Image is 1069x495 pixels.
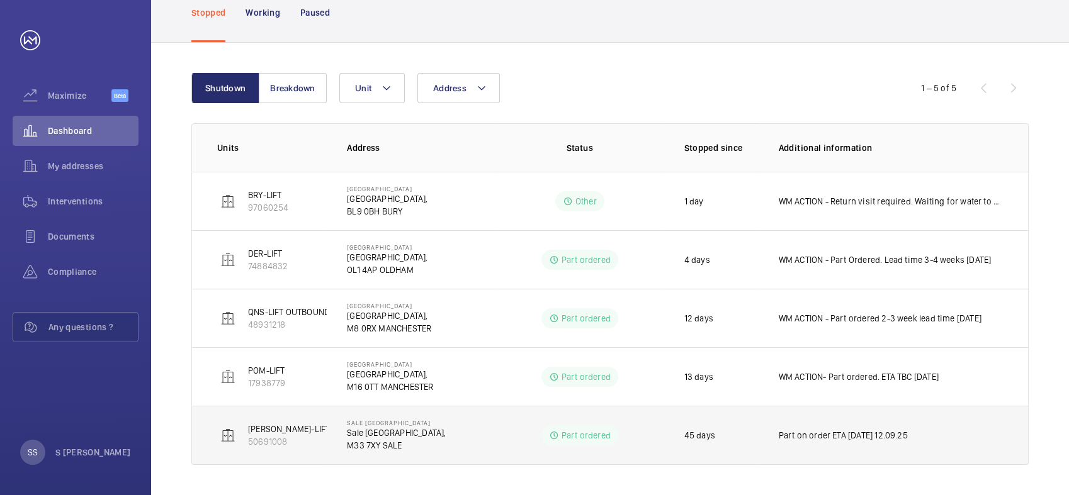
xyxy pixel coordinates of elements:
[347,302,431,309] p: [GEOGRAPHIC_DATA]
[248,377,285,389] p: 17938779
[259,73,327,103] button: Breakdown
[217,142,327,154] p: Units
[347,142,495,154] p: Address
[347,419,446,426] p: Sale [GEOGRAPHIC_DATA]
[347,185,427,192] p: [GEOGRAPHIC_DATA]
[55,446,130,459] p: S [PERSON_NAME]
[220,252,235,267] img: elevator.svg
[779,429,908,442] p: Part on order ETA [DATE] 12.09.25
[111,89,128,102] span: Beta
[347,264,427,276] p: OL1 4AP OLDHAM
[48,265,139,278] span: Compliance
[248,306,330,318] p: QNS-LIFT OUTBOUND
[48,195,139,208] span: Interventions
[347,439,446,452] p: M33 7XY SALE
[355,83,371,93] span: Unit
[248,318,330,331] p: 48931218
[339,73,405,103] button: Unit
[220,369,235,384] img: elevator.svg
[684,312,713,325] p: 12 days
[562,312,611,325] p: Part ordered
[48,89,111,102] span: Maximize
[684,429,715,442] p: 45 days
[347,322,431,335] p: M8 0RX MANCHESTER
[248,423,330,435] p: [PERSON_NAME]-LIFT
[248,364,285,377] p: POM-LIFT
[48,321,138,333] span: Any questions ?
[562,370,611,383] p: Part ordered
[220,428,235,443] img: elevator.svg
[347,251,427,264] p: [GEOGRAPHIC_DATA],
[191,73,259,103] button: Shutdown
[684,253,710,266] p: 4 days
[248,435,330,448] p: 50691008
[220,311,235,326] img: elevator.svg
[347,205,427,218] p: BL9 0BH BURY
[779,253,991,266] p: WM ACTION - Part Ordered. Lead time 3-4 weeks [DATE]
[562,429,611,442] p: Part ordered
[779,195,1003,208] p: WM ACTION - Return visit required. Waiting for water to clear to assess damage [DATE]
[347,368,433,381] p: [GEOGRAPHIC_DATA],
[191,6,225,19] p: Stopped
[921,82,956,94] div: 1 – 5 of 5
[48,160,139,172] span: My addresses
[779,142,1003,154] p: Additional information
[248,260,288,272] p: 74884832
[779,312,981,325] p: WM ACTION - Part ordered 2-3 week lead time [DATE]
[417,73,500,103] button: Address
[347,360,433,368] p: [GEOGRAPHIC_DATA]
[347,243,427,251] p: [GEOGRAPHIC_DATA]
[562,253,611,266] p: Part ordered
[248,189,288,201] p: BRY-LIFT
[248,247,288,260] p: DER-LIFT
[300,6,330,19] p: Paused
[347,381,433,393] p: M16 0TT MANCHESTER
[504,142,655,154] p: Status
[28,446,38,459] p: SS
[48,125,139,137] span: Dashboard
[684,195,704,208] p: 1 day
[684,370,713,383] p: 13 days
[220,194,235,209] img: elevator.svg
[347,309,431,322] p: [GEOGRAPHIC_DATA],
[248,201,288,214] p: 97060254
[347,426,446,439] p: Sale [GEOGRAPHIC_DATA],
[684,142,759,154] p: Stopped since
[575,195,597,208] p: Other
[48,230,139,243] span: Documents
[779,370,939,383] p: WM ACTION- Part ordered. ETA TBC [DATE]
[347,192,427,205] p: [GEOGRAPHIC_DATA],
[433,83,467,93] span: Address
[246,6,280,19] p: Working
